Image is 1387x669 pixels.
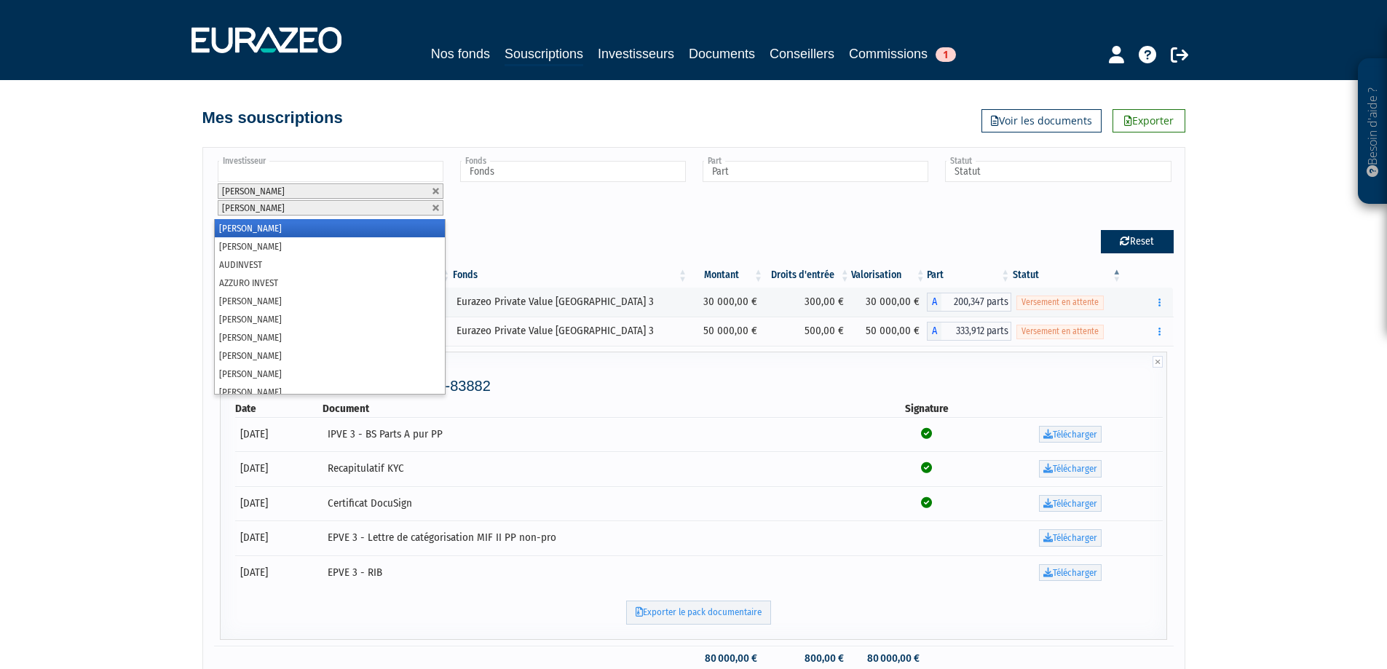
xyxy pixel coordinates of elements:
td: [DATE] [235,555,323,590]
th: Date [235,401,323,416]
span: Versement en attente [1016,296,1104,309]
td: [DATE] [235,451,323,486]
div: Eurazeo Private Value [GEOGRAPHIC_DATA] 3 [457,323,684,339]
span: A [927,322,941,341]
li: [PERSON_NAME] [215,310,445,328]
a: Exporter [1113,109,1185,132]
td: [DATE] [235,520,323,555]
th: Part: activer pour trier la colonne par ordre croissant [927,263,1012,288]
span: 333,912 parts [941,322,1012,341]
td: 500,00 € [764,317,851,346]
p: Besoin d'aide ? [1364,66,1381,197]
li: AUDINVEST [215,256,445,274]
a: Télécharger [1039,564,1102,582]
td: Certificat DocuSign [323,486,876,521]
a: Souscriptions [505,44,583,66]
span: A [927,293,941,312]
td: 30 000,00 € [851,288,927,317]
td: [DATE] [235,417,323,452]
a: Télécharger [1039,529,1102,547]
li: [PERSON_NAME] [215,292,445,310]
td: 300,00 € [764,288,851,317]
th: Droits d'entrée: activer pour trier la colonne par ordre croissant [764,263,851,288]
h4: Mes souscriptions [202,109,343,127]
a: Télécharger [1039,426,1102,443]
a: Télécharger [1039,460,1102,478]
button: Reset [1101,230,1174,253]
span: [PERSON_NAME] [222,186,285,197]
div: A - Eurazeo Private Value Europe 3 [927,293,1012,312]
li: [PERSON_NAME] [215,347,445,365]
li: [PERSON_NAME] [215,237,445,256]
th: Montant: activer pour trier la colonne par ordre croissant [689,263,764,288]
li: AZZURO INVEST [215,274,445,292]
th: Fonds: activer pour trier la colonne par ordre croissant [451,263,689,288]
span: 1 [936,47,956,62]
th: Valorisation: activer pour trier la colonne par ordre croissant [851,263,927,288]
span: 200,347 parts [941,293,1012,312]
span: Versement en attente [1016,325,1104,339]
td: 50 000,00 € [851,317,927,346]
td: 50 000,00 € [689,317,764,346]
a: Télécharger [1039,495,1102,512]
li: [PERSON_NAME] [215,328,445,347]
a: Investisseurs [598,44,674,64]
th: Signature [876,401,977,416]
li: [PERSON_NAME] [215,219,445,237]
td: IPVE 3 - BS Parts A pur PP [323,417,876,452]
td: Recapitulatif KYC [323,451,876,486]
h4: Documents souscription EPVE 3-83882 [235,378,1163,394]
a: Exporter le pack documentaire [626,601,771,625]
a: Documents [689,44,755,64]
span: [PERSON_NAME] [222,202,285,213]
td: [DATE] [235,486,323,521]
td: EPVE 3 - RIB [323,555,876,590]
td: EPVE 3 - Lettre de catégorisation MIF II PP non-pro [323,520,876,555]
a: Commissions1 [849,44,956,64]
li: [PERSON_NAME] [215,365,445,383]
a: Conseillers [770,44,834,64]
img: 1732889491-logotype_eurazeo_blanc_rvb.png [191,27,341,53]
td: 30 000,00 € [689,288,764,317]
th: Statut : activer pour trier la colonne par ordre d&eacute;croissant [1011,263,1123,288]
div: Eurazeo Private Value [GEOGRAPHIC_DATA] 3 [457,294,684,309]
th: Document [323,401,876,416]
a: Nos fonds [431,44,490,64]
a: Voir les documents [981,109,1102,132]
li: [PERSON_NAME] [215,383,445,401]
div: A - Eurazeo Private Value Europe 3 [927,322,1012,341]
